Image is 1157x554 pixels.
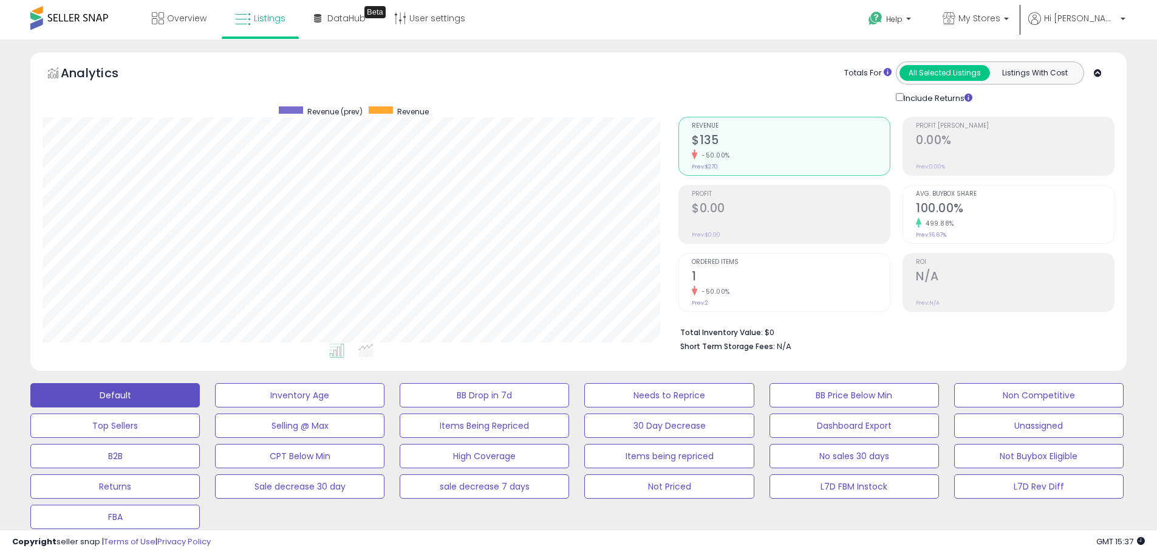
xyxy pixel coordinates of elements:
[899,65,990,81] button: All Selected Listings
[364,6,386,18] div: Tooltip anchor
[954,444,1124,468] button: Not Buybox Eligible
[692,259,890,266] span: Ordered Items
[954,383,1124,407] button: Non Competitive
[958,12,1000,24] span: My Stores
[916,259,1114,266] span: ROI
[680,341,775,351] b: Short Term Storage Fees:
[157,536,211,547] a: Privacy Policy
[215,383,384,407] button: Inventory Age
[916,269,1114,286] h2: N/A
[327,12,366,24] span: DataHub
[215,474,384,499] button: Sale decrease 30 day
[400,474,569,499] button: sale decrease 7 days
[400,444,569,468] button: High Coverage
[886,14,903,24] span: Help
[12,536,211,548] div: seller snap | |
[868,11,883,26] i: Get Help
[400,414,569,438] button: Items Being Repriced
[680,324,1105,339] li: $0
[680,327,763,338] b: Total Inventory Value:
[167,12,206,24] span: Overview
[104,536,155,547] a: Terms of Use
[697,287,730,296] small: -50.00%
[692,231,720,238] small: Prev: $0.00
[692,191,890,198] span: Profit
[307,106,363,117] span: Revenue (prev)
[859,2,923,40] a: Help
[954,474,1124,499] button: L7D Rev Diff
[1096,536,1145,547] span: 2025-09-11 15:37 GMT
[692,123,890,130] span: Revenue
[30,383,200,407] button: Default
[1028,12,1125,40] a: Hi [PERSON_NAME]
[30,474,200,499] button: Returns
[30,444,200,468] button: B2B
[692,133,890,150] h2: $135
[584,414,754,438] button: 30 Day Decrease
[921,219,954,228] small: 499.88%
[61,64,142,85] h5: Analytics
[887,91,987,105] div: Include Returns
[584,474,754,499] button: Not Priced
[770,444,939,468] button: No sales 30 days
[916,201,1114,218] h2: 100.00%
[916,191,1114,198] span: Avg. Buybox Share
[692,163,718,170] small: Prev: $270
[770,383,939,407] button: BB Price Below Min
[12,536,56,547] strong: Copyright
[916,231,946,238] small: Prev: 16.67%
[770,414,939,438] button: Dashboard Export
[770,474,939,499] button: L7D FBM Instock
[584,383,754,407] button: Needs to Reprice
[254,12,285,24] span: Listings
[989,65,1080,81] button: Listings With Cost
[916,163,945,170] small: Prev: 0.00%
[30,505,200,529] button: FBA
[916,133,1114,150] h2: 0.00%
[30,414,200,438] button: Top Sellers
[215,414,384,438] button: Selling @ Max
[215,444,384,468] button: CPT Below Min
[397,106,429,117] span: Revenue
[692,299,708,306] small: Prev: 2
[954,414,1124,438] button: Unassigned
[1044,12,1117,24] span: Hi [PERSON_NAME]
[692,201,890,218] h2: $0.00
[400,383,569,407] button: BB Drop in 7d
[584,444,754,468] button: Items being repriced
[692,269,890,286] h2: 1
[844,68,892,79] div: Totals For
[697,151,730,160] small: -50.00%
[777,341,791,352] span: N/A
[916,123,1114,130] span: Profit [PERSON_NAME]
[916,299,940,306] small: Prev: N/A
